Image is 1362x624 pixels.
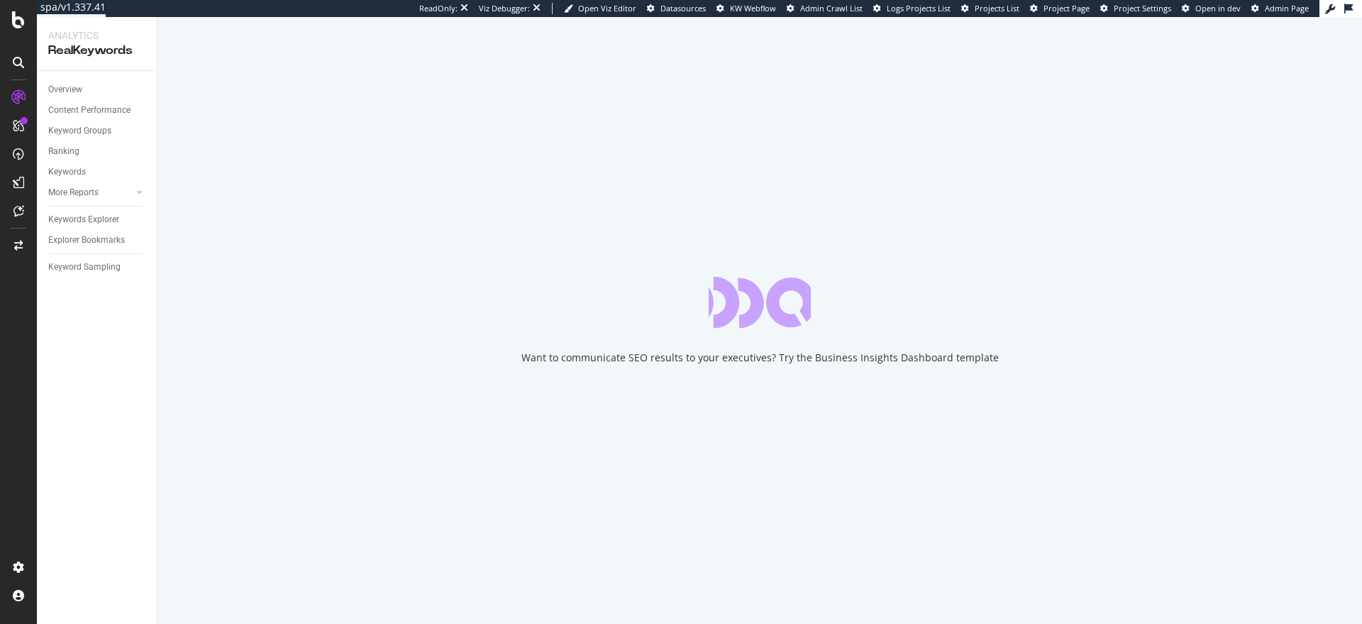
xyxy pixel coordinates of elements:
[1043,3,1090,13] span: Project Page
[730,3,776,13] span: KW Webflow
[48,260,121,275] div: Keyword Sampling
[48,233,125,248] div: Explorer Bookmarks
[1265,3,1309,13] span: Admin Page
[647,3,706,14] a: Datasources
[48,212,147,227] a: Keywords Explorer
[521,351,999,365] div: Want to communicate SEO results to your executives? Try the Business Insights Dashboard template
[564,3,636,14] a: Open Viz Editor
[48,165,86,180] div: Keywords
[48,82,147,97] a: Overview
[419,3,458,14] div: ReadOnly:
[975,3,1019,13] span: Projects List
[1100,3,1171,14] a: Project Settings
[1195,3,1241,13] span: Open in dev
[48,43,145,59] div: RealKeywords
[48,103,131,118] div: Content Performance
[1114,3,1171,13] span: Project Settings
[660,3,706,13] span: Datasources
[48,82,82,97] div: Overview
[800,3,863,13] span: Admin Crawl List
[787,3,863,14] a: Admin Crawl List
[887,3,951,13] span: Logs Projects List
[716,3,776,14] a: KW Webflow
[48,233,147,248] a: Explorer Bookmarks
[1030,3,1090,14] a: Project Page
[709,277,811,328] div: animation
[873,3,951,14] a: Logs Projects List
[961,3,1019,14] a: Projects List
[48,185,133,200] a: More Reports
[1182,3,1241,14] a: Open in dev
[48,103,147,118] a: Content Performance
[48,28,145,43] div: Analytics
[48,144,79,159] div: Ranking
[48,260,147,275] a: Keyword Sampling
[48,212,119,227] div: Keywords Explorer
[48,144,147,159] a: Ranking
[1251,3,1309,14] a: Admin Page
[48,165,147,180] a: Keywords
[48,124,111,138] div: Keyword Groups
[48,124,147,138] a: Keyword Groups
[578,3,636,13] span: Open Viz Editor
[48,185,99,200] div: More Reports
[479,3,530,14] div: Viz Debugger:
